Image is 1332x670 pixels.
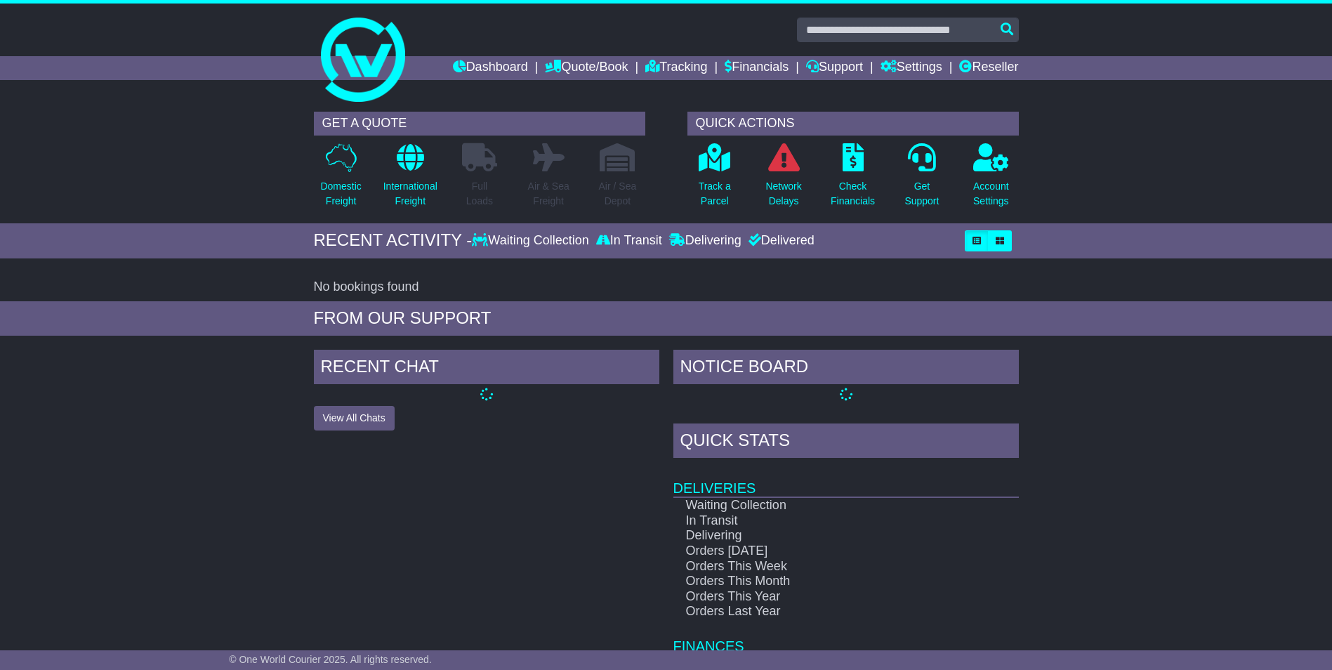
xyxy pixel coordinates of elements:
[673,574,969,589] td: Orders This Month
[314,406,395,431] button: View All Chats
[645,56,707,80] a: Tracking
[673,513,969,529] td: In Transit
[673,619,1019,655] td: Finances
[314,350,659,388] div: RECENT CHAT
[698,143,732,216] a: Track aParcel
[673,423,1019,461] div: Quick Stats
[314,112,645,136] div: GET A QUOTE
[881,56,942,80] a: Settings
[673,589,969,605] td: Orders This Year
[314,280,1019,295] div: No bookings found
[687,112,1019,136] div: QUICK ACTIONS
[472,233,592,249] div: Waiting Collection
[673,559,969,574] td: Orders This Week
[383,143,438,216] a: InternationalFreight
[806,56,863,80] a: Support
[383,179,437,209] p: International Freight
[765,143,802,216] a: NetworkDelays
[319,143,362,216] a: DomesticFreight
[904,179,939,209] p: Get Support
[314,230,473,251] div: RECENT ACTIVITY -
[699,179,731,209] p: Track a Parcel
[673,497,969,513] td: Waiting Collection
[462,179,497,209] p: Full Loads
[959,56,1018,80] a: Reseller
[599,179,637,209] p: Air / Sea Depot
[745,233,815,249] div: Delivered
[314,308,1019,329] div: FROM OUR SUPPORT
[830,143,876,216] a: CheckFinancials
[673,604,969,619] td: Orders Last Year
[972,143,1010,216] a: AccountSettings
[673,350,1019,388] div: NOTICE BOARD
[904,143,939,216] a: GetSupport
[229,654,432,665] span: © One World Courier 2025. All rights reserved.
[725,56,789,80] a: Financials
[528,179,569,209] p: Air & Sea Freight
[545,56,628,80] a: Quote/Book
[666,233,745,249] div: Delivering
[320,179,361,209] p: Domestic Freight
[831,179,875,209] p: Check Financials
[673,461,1019,497] td: Deliveries
[673,528,969,544] td: Delivering
[765,179,801,209] p: Network Delays
[593,233,666,249] div: In Transit
[453,56,528,80] a: Dashboard
[673,544,969,559] td: Orders [DATE]
[973,179,1009,209] p: Account Settings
